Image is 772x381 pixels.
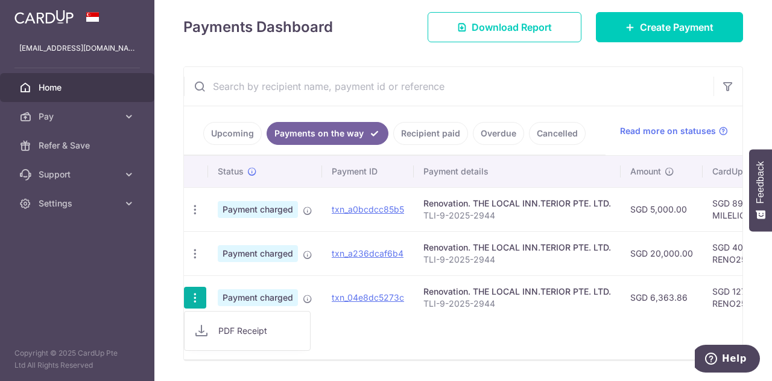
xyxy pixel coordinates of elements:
[712,165,758,178] span: CardUp fee
[203,122,262,145] a: Upcoming
[414,156,621,187] th: Payment details
[393,122,468,145] a: Recipient paid
[39,139,118,152] span: Refer & Save
[620,125,728,137] a: Read more on statuses
[332,204,404,214] a: txn_a0bcdcc85b5
[218,289,298,306] span: Payment charged
[695,345,760,375] iframe: Opens a widget where you can find more information
[473,122,524,145] a: Overdue
[423,242,611,254] div: Renovation. THE LOCAL INN.TERIOR PTE. LTD.
[472,20,552,34] span: Download Report
[423,298,611,310] p: TLI-9-2025-2944
[14,10,74,24] img: CardUp
[423,286,611,298] div: Renovation. THE LOCAL INN.TERIOR PTE. LTD.
[621,231,703,275] td: SGD 20,000.00
[529,122,586,145] a: Cancelled
[183,16,333,38] h4: Payments Dashboard
[423,197,611,210] div: Renovation. THE LOCAL INN.TERIOR PTE. LTD.
[39,82,118,94] span: Home
[322,156,414,187] th: Payment ID
[621,275,703,319] td: SGD 6,363.86
[218,165,244,178] span: Status
[39,110,118,123] span: Pay
[630,165,661,178] span: Amount
[423,254,611,266] p: TLI-9-2025-2944
[39,168,118,181] span: Support
[39,197,118,210] span: Settings
[218,201,298,218] span: Payment charged
[755,161,766,203] span: Feedback
[621,187,703,231] td: SGD 5,000.00
[19,42,135,54] p: [EMAIL_ADDRESS][DOMAIN_NAME]
[423,210,611,222] p: TLI-9-2025-2944
[218,245,298,262] span: Payment charged
[184,67,713,106] input: Search by recipient name, payment id or reference
[640,20,713,34] span: Create Payment
[749,149,772,231] button: Feedback - Show survey
[428,12,581,42] a: Download Report
[332,292,404,303] a: txn_04e8dc5273c
[596,12,743,42] a: Create Payment
[332,248,403,258] a: txn_a236dcaf6b4
[267,122,388,145] a: Payments on the way
[620,125,716,137] span: Read more on statuses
